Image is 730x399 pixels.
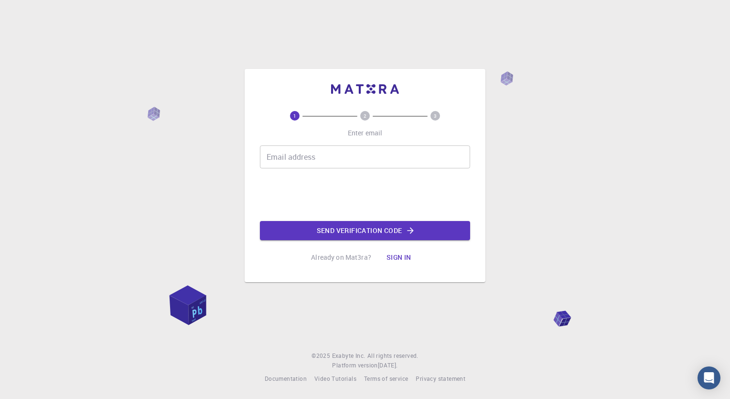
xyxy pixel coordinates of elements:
div: Open Intercom Messenger [698,366,720,389]
span: Documentation [265,375,307,382]
span: Exabyte Inc. [332,352,365,359]
a: [DATE]. [378,361,398,370]
p: Enter email [348,128,383,138]
a: Documentation [265,374,307,384]
button: Send verification code [260,221,470,240]
text: 3 [434,112,437,119]
text: 2 [364,112,366,119]
span: Privacy statement [416,375,465,382]
span: Platform version [332,361,377,370]
a: Exabyte Inc. [332,351,365,361]
text: 1 [293,112,296,119]
a: Video Tutorials [314,374,356,384]
a: Terms of service [364,374,408,384]
p: Already on Mat3ra? [311,253,371,262]
span: Terms of service [364,375,408,382]
iframe: reCAPTCHA [292,176,438,213]
span: Video Tutorials [314,375,356,382]
button: Sign in [379,248,419,267]
a: Privacy statement [416,374,465,384]
span: All rights reserved. [367,351,419,361]
span: © 2025 [311,351,332,361]
span: [DATE] . [378,361,398,369]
